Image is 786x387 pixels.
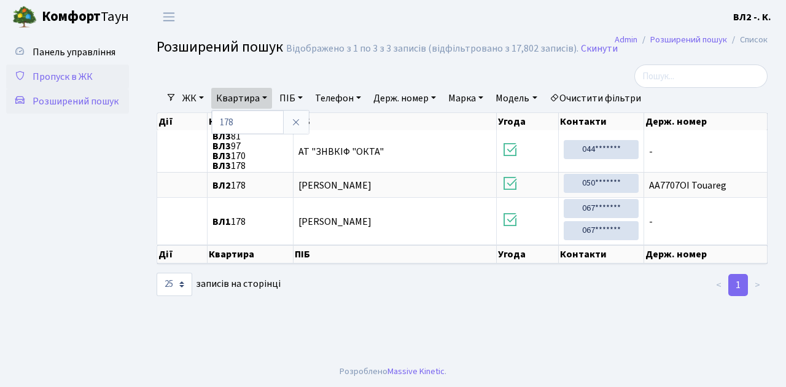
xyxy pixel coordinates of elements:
select: записів на сторінці [157,273,192,296]
li: Список [727,33,768,47]
th: ПІБ [294,113,497,130]
a: Очистити фільтри [545,88,646,109]
button: Переключити навігацію [154,7,184,27]
span: Розширений пошук [157,36,283,58]
th: Держ. номер [644,113,768,130]
b: ВЛ1 [212,215,231,229]
a: Марка [443,88,488,109]
span: 178 [212,217,288,227]
th: Угода [497,113,559,130]
a: Massive Kinetic [387,365,445,378]
a: ВЛ2 -. К. [733,10,771,25]
img: logo.png [12,5,37,29]
a: ПІБ [274,88,308,109]
b: ВЛ2 [212,179,231,192]
span: [PERSON_NAME] [298,215,372,229]
span: Пропуск в ЖК [33,70,93,84]
th: Дії [157,113,208,130]
th: Угода [497,245,559,264]
span: AA7707OI Touareg [649,181,762,190]
th: ПІБ [294,245,497,264]
a: Admin [615,33,637,46]
th: Квартира [208,113,294,130]
a: ЖК [177,88,209,109]
nav: breadcrumb [596,27,786,53]
a: Телефон [310,88,366,109]
b: ВЛ3 [212,139,231,153]
a: Модель [491,88,542,109]
a: Розширений пошук [6,89,129,114]
div: Розроблено . [340,365,446,378]
span: - [649,217,762,227]
b: ВЛ2 -. К. [733,10,771,24]
a: Скинути [581,43,618,55]
span: 81 97 170 178 [212,131,288,171]
span: Панель управління [33,45,115,59]
span: 178 [212,181,288,190]
th: Контакти [559,113,644,130]
b: ВЛ3 [212,149,231,163]
th: Дії [157,245,208,264]
a: Пропуск в ЖК [6,64,129,89]
a: Панель управління [6,40,129,64]
a: Держ. номер [368,88,441,109]
input: Пошук... [634,64,768,88]
span: [PERSON_NAME] [298,179,372,192]
span: АТ "ЗНВКІФ "ОКТА" [298,145,384,158]
a: Розширений пошук [650,33,727,46]
label: записів на сторінці [157,273,281,296]
span: Таун [42,7,129,28]
th: Контакти [559,245,644,264]
div: Відображено з 1 по 3 з 3 записів (відфільтровано з 17,802 записів). [286,43,578,55]
b: ВЛ3 [212,130,231,143]
a: Квартира [211,88,272,109]
th: Держ. номер [644,245,768,264]
b: Комфорт [42,7,101,26]
b: ВЛ3 [212,159,231,173]
th: Квартира [208,245,294,264]
a: 1 [728,274,748,296]
span: Розширений пошук [33,95,119,108]
span: - [649,147,762,157]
